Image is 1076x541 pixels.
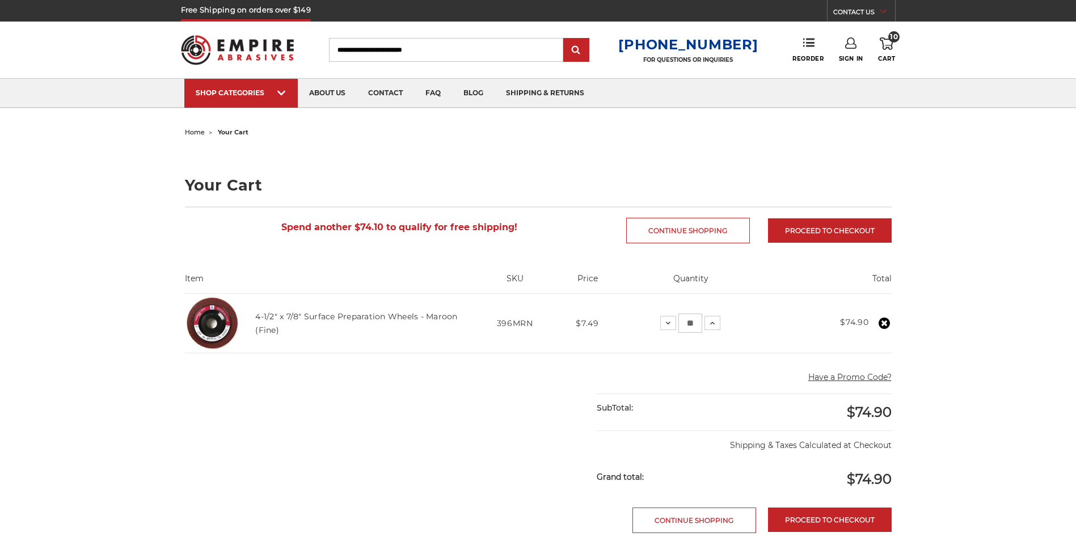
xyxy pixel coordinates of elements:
[792,37,824,62] a: Reorder
[878,37,895,62] a: 10 Cart
[298,79,357,108] a: about us
[185,128,205,136] a: home
[414,79,452,108] a: faq
[497,318,533,328] span: 396MRN
[470,273,559,293] th: SKU
[766,273,891,293] th: Total
[847,404,892,420] span: $74.90
[626,218,750,243] a: Continue Shopping
[559,273,615,293] th: Price
[878,55,895,62] span: Cart
[847,471,892,487] span: $74.90
[281,222,517,233] span: Spend another $74.10 to qualify for free shipping!
[495,79,596,108] a: shipping & returns
[357,79,414,108] a: contact
[597,430,891,451] p: Shipping & Taxes Calculated at Checkout
[255,311,457,335] a: 4-1/2" x 7/8" Surface Preparation Wheels - Maroon (Fine)
[678,314,702,333] input: 4-1/2" x 7/8" Surface Preparation Wheels - Maroon (Fine) Quantity:
[185,177,892,193] h1: Your Cart
[181,28,294,72] img: Empire Abrasives
[597,394,744,422] div: SubTotal:
[615,273,766,293] th: Quantity
[632,508,756,533] a: Continue Shopping
[218,128,248,136] span: your cart
[833,6,895,22] a: CONTACT US
[196,88,286,97] div: SHOP CATEGORIES
[840,317,868,327] strong: $74.90
[618,56,758,64] p: FOR QUESTIONS OR INQUIRIES
[185,295,242,352] img: Maroon Surface Prep Disc
[888,31,900,43] span: 10
[792,55,824,62] span: Reorder
[768,218,892,243] a: Proceed to checkout
[185,273,471,293] th: Item
[452,79,495,108] a: blog
[618,36,758,53] a: [PHONE_NUMBER]
[768,508,892,532] a: Proceed to checkout
[565,39,588,62] input: Submit
[839,55,863,62] span: Sign In
[597,472,644,482] strong: Grand total:
[808,371,892,383] button: Have a Promo Code?
[576,318,599,328] span: $7.49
